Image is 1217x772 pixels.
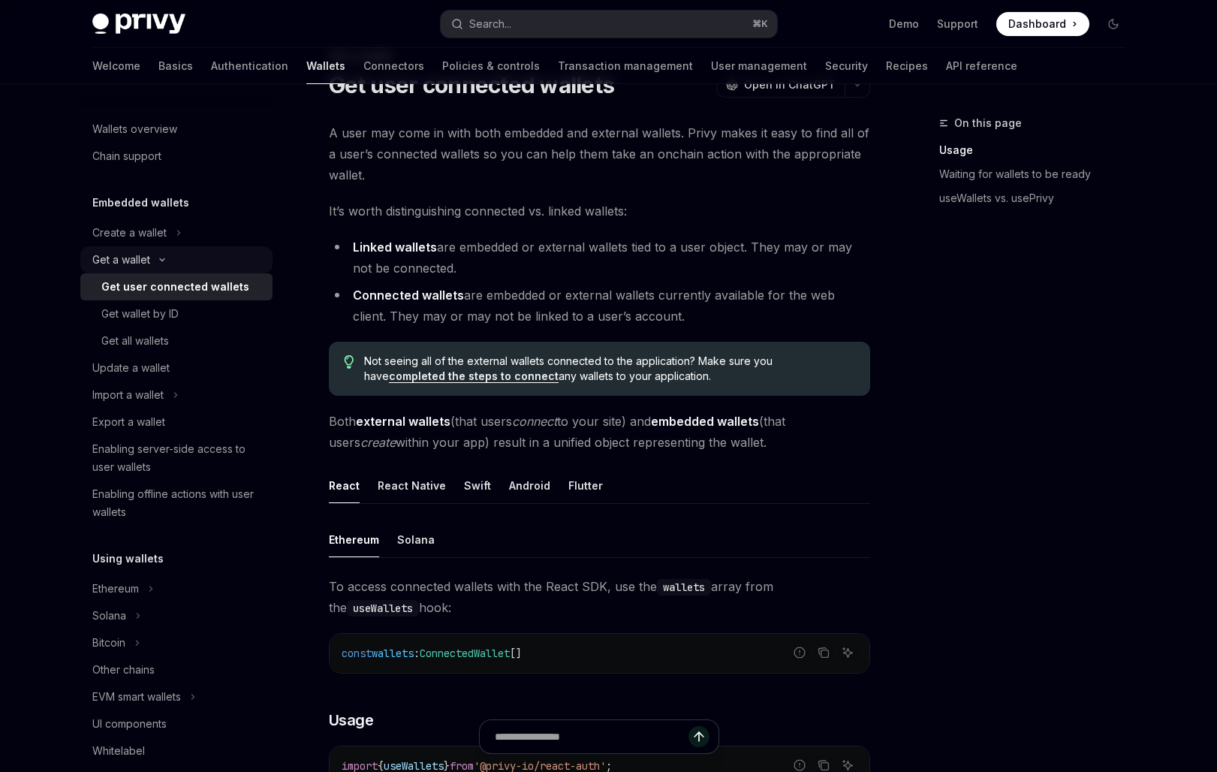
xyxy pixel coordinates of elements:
[996,12,1089,36] a: Dashboard
[92,120,177,138] div: Wallets overview
[329,237,870,279] li: are embedded or external wallets tied to a user object. They may or may not be connected.
[80,381,273,409] button: Toggle Import a wallet section
[92,661,155,679] div: Other chains
[1008,17,1066,32] span: Dashboard
[80,116,273,143] a: Wallets overview
[80,737,273,764] a: Whitelabel
[937,17,978,32] a: Support
[92,742,145,760] div: Whitelabel
[414,647,420,660] span: :
[101,278,249,296] div: Get user connected wallets
[92,386,164,404] div: Import a wallet
[1101,12,1125,36] button: Toggle dark mode
[80,629,273,656] button: Toggle Bitcoin section
[80,710,273,737] a: UI components
[92,580,139,598] div: Ethereum
[80,575,273,602] button: Toggle Ethereum section
[92,194,189,212] h5: Embedded wallets
[80,327,273,354] a: Get all wallets
[80,436,273,481] a: Enabling server-side access to user wallets
[92,147,161,165] div: Chain support
[512,414,557,429] em: connect
[92,485,264,521] div: Enabling offline actions with user wallets
[356,414,450,429] strong: external wallets
[80,143,273,170] a: Chain support
[838,643,857,662] button: Ask AI
[464,468,491,503] button: Swift
[954,114,1022,132] span: On this page
[329,468,360,503] button: React
[939,186,1137,210] a: useWallets vs. usePrivy
[939,138,1137,162] a: Usage
[814,643,833,662] button: Copy the contents from the code block
[80,481,273,526] a: Enabling offline actions with user wallets
[92,688,181,706] div: EVM smart wallets
[711,48,807,84] a: User management
[716,72,845,98] button: Open in ChatGPT
[92,634,125,652] div: Bitcoin
[886,48,928,84] a: Recipes
[92,359,170,377] div: Update a wallet
[441,11,777,38] button: Open search
[329,576,870,618] span: To access connected wallets with the React SDK, use the array from the hook:
[744,77,836,92] span: Open in ChatGPT
[92,550,164,568] h5: Using wallets
[80,273,273,300] a: Get user connected wallets
[80,409,273,436] a: Export a wallet
[568,468,603,503] button: Flutter
[92,440,264,476] div: Enabling server-side access to user wallets
[397,522,435,557] button: Solana
[495,720,688,753] input: Ask a question...
[442,48,540,84] a: Policies & controls
[510,647,522,660] span: []
[363,48,424,84] a: Connectors
[329,522,379,557] button: Ethereum
[946,48,1017,84] a: API reference
[80,246,273,273] button: Toggle Get a wallet section
[558,48,693,84] a: Transaction management
[80,683,273,710] button: Toggle EVM smart wallets section
[80,354,273,381] a: Update a wallet
[92,224,167,242] div: Create a wallet
[688,726,709,747] button: Send message
[509,468,550,503] button: Android
[158,48,193,84] a: Basics
[329,285,870,327] li: are embedded or external wallets currently available for the web client. They may or may not be l...
[92,48,140,84] a: Welcome
[353,240,437,255] strong: Linked wallets
[389,369,559,383] a: completed the steps to connect
[80,219,273,246] button: Toggle Create a wallet section
[80,300,273,327] a: Get wallet by ID
[752,18,768,30] span: ⌘ K
[889,17,919,32] a: Demo
[372,647,414,660] span: wallets
[364,354,854,384] span: Not seeing all of the external wallets connected to the application? Make sure you have any walle...
[329,411,870,453] span: Both (that users to your site) and (that users within your app) result in a unified object repres...
[360,435,396,450] em: create
[211,48,288,84] a: Authentication
[92,251,150,269] div: Get a wallet
[347,600,419,617] code: useWallets
[80,602,273,629] button: Toggle Solana section
[790,643,809,662] button: Report incorrect code
[329,71,615,98] h1: Get user connected wallets
[329,710,374,731] span: Usage
[420,647,510,660] span: ConnectedWallet
[378,468,446,503] button: React Native
[92,607,126,625] div: Solana
[329,122,870,185] span: A user may come in with both embedded and external wallets. Privy makes it easy to find all of a ...
[92,715,167,733] div: UI components
[825,48,868,84] a: Security
[101,332,169,350] div: Get all wallets
[657,579,711,596] code: wallets
[306,48,345,84] a: Wallets
[80,656,273,683] a: Other chains
[651,414,759,429] strong: embedded wallets
[939,162,1137,186] a: Waiting for wallets to be ready
[101,305,179,323] div: Get wallet by ID
[353,288,464,303] strong: Connected wallets
[92,14,185,35] img: dark logo
[92,413,165,431] div: Export a wallet
[469,15,511,33] div: Search...
[329,201,870,222] span: It’s worth distinguishing connected vs. linked wallets:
